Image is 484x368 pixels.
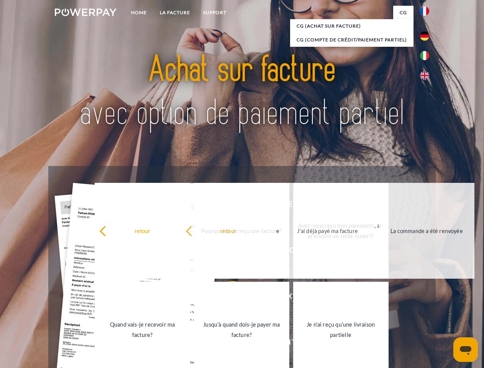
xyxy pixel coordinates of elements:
img: de [420,31,429,41]
iframe: Bouton de lancement de la fenêtre de messagerie [453,337,478,362]
a: CG (achat sur facture) [290,19,413,33]
img: en [420,71,429,80]
div: La commande a été renvoyée [384,225,470,236]
a: LA FACTURE [153,6,197,20]
div: Jusqu'à quand dois-je payer ma facture? [199,319,285,340]
img: fr [420,7,429,16]
div: retour [185,225,272,236]
img: title-powerpay_fr.svg [73,37,411,147]
img: logo-powerpay-white.svg [55,8,116,16]
a: Home [125,6,153,20]
a: CG (Compte de crédit/paiement partiel) [290,33,413,47]
img: it [420,51,429,60]
div: Je n'ai reçu qu'une livraison partielle [298,319,384,340]
a: CG [393,6,413,20]
div: retour [99,225,185,236]
div: Quand vais-je recevoir ma facture? [99,319,185,340]
a: Support [197,6,233,20]
div: J'ai déjà payé ma facture [284,225,371,236]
